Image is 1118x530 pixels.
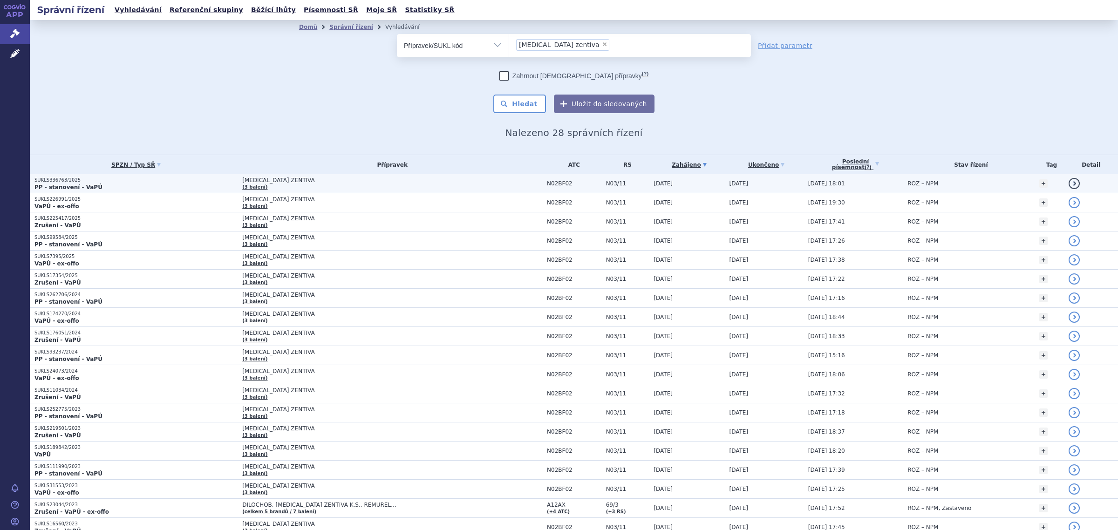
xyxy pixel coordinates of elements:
p: SUKLS99584/2025 [34,234,238,241]
span: [MEDICAL_DATA] ZENTIVA [242,349,475,355]
span: [DATE] 17:38 [808,257,845,263]
span: [DATE] [729,505,748,511]
strong: PP - stanovení - VaPÚ [34,413,102,420]
span: N03/11 [606,409,649,416]
span: ROZ – NPM [907,257,938,263]
span: [DATE] [729,448,748,454]
p: SUKLS17354/2025 [34,272,238,279]
a: detail [1069,235,1080,246]
span: ROZ – NPM [907,333,938,340]
span: [MEDICAL_DATA] ZENTIVA [242,521,475,527]
a: (3 balení) [242,394,267,400]
span: [DATE] 18:44 [808,314,845,320]
span: N02BF02 [547,199,601,206]
span: [DATE] [654,505,673,511]
span: [MEDICAL_DATA] ZENTIVA [242,368,475,374]
span: [DATE] 15:16 [808,352,845,359]
span: [DATE] 18:33 [808,333,845,340]
span: [DATE] [729,180,748,187]
span: [DATE] [729,276,748,282]
span: ROZ – NPM [907,295,938,301]
span: [DATE] [654,333,673,340]
th: ATC [542,155,601,174]
span: [DATE] 17:26 [808,238,845,244]
span: [DATE] [729,257,748,263]
span: [MEDICAL_DATA] ZENTIVA [242,330,475,336]
strong: PP - stanovení - VaPÚ [34,184,102,190]
span: [MEDICAL_DATA] ZENTIVA [242,463,475,470]
p: SUKLS225417/2025 [34,215,238,222]
span: [DATE] [654,218,673,225]
a: detail [1069,503,1080,514]
span: ROZ – NPM [907,238,938,244]
a: (3 balení) [242,490,267,495]
a: detail [1069,273,1080,285]
a: (+4 ATC) [547,509,570,514]
span: ROZ – NPM [907,199,938,206]
span: N02BF02 [547,333,601,340]
span: N03/11 [606,276,649,282]
span: N03/11 [606,295,649,301]
a: + [1039,237,1048,245]
span: ROZ – NPM [907,314,938,320]
a: Zahájeno [654,158,724,171]
strong: PP - stanovení - VaPÚ [34,470,102,477]
a: Ukončeno [729,158,803,171]
span: N03/11 [606,448,649,454]
a: detail [1069,331,1080,342]
span: [DATE] [654,276,673,282]
a: + [1039,370,1048,379]
a: Běžící lhůty [248,4,299,16]
span: [DATE] 17:25 [808,486,845,492]
strong: PP - stanovení - VaPÚ [34,299,102,305]
a: (3 balení) [242,375,267,381]
a: Domů [299,24,317,30]
a: + [1039,428,1048,436]
a: detail [1069,445,1080,456]
a: detail [1069,216,1080,227]
span: [DATE] [729,428,748,435]
span: N03/11 [606,371,649,378]
a: Poslednípísemnost(?) [808,155,903,174]
a: Přidat parametr [758,41,812,50]
p: SUKLS174270/2024 [34,311,238,317]
span: [DATE] [729,199,748,206]
span: [MEDICAL_DATA] ZENTIVA [242,444,475,451]
a: detail [1069,464,1080,476]
strong: Zrušení - VaPÚ [34,337,81,343]
span: [DATE] 17:18 [808,409,845,416]
span: N03/11 [606,486,649,492]
p: SUKLS336763/2025 [34,177,238,183]
span: [DATE] [729,371,748,378]
a: detail [1069,426,1080,437]
span: [DATE] [654,486,673,492]
span: N02BF02 [547,467,601,473]
a: + [1039,447,1048,455]
span: N02BF02 [547,238,601,244]
span: [DATE] [654,180,673,187]
span: [DATE] [729,390,748,397]
a: detail [1069,407,1080,418]
span: N03/11 [606,352,649,359]
span: [DATE] [654,199,673,206]
span: N03/11 [606,257,649,263]
span: DILOCHOB, [MEDICAL_DATA] ZENTIVA K.S., REMUREL… [242,502,475,508]
span: [DATE] [654,448,673,454]
span: [DATE] [729,314,748,320]
span: N03/11 [606,314,649,320]
a: detail [1069,369,1080,380]
strong: Zrušení - VaPÚ [34,394,81,401]
span: ROZ – NPM [907,218,938,225]
span: N02BF02 [547,180,601,187]
span: A12AX [547,502,601,508]
span: [DATE] [729,467,748,473]
strong: PP - stanovení - VaPÚ [34,241,102,248]
span: [MEDICAL_DATA] ZENTIVA [242,425,475,432]
span: [MEDICAL_DATA] ZENTIVA [242,311,475,317]
span: N02BF02 [547,390,601,397]
a: (3 balení) [242,471,267,476]
a: + [1039,294,1048,302]
span: N03/11 [606,333,649,340]
span: [DATE] 17:22 [808,276,845,282]
a: (3 balení) [242,184,267,190]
